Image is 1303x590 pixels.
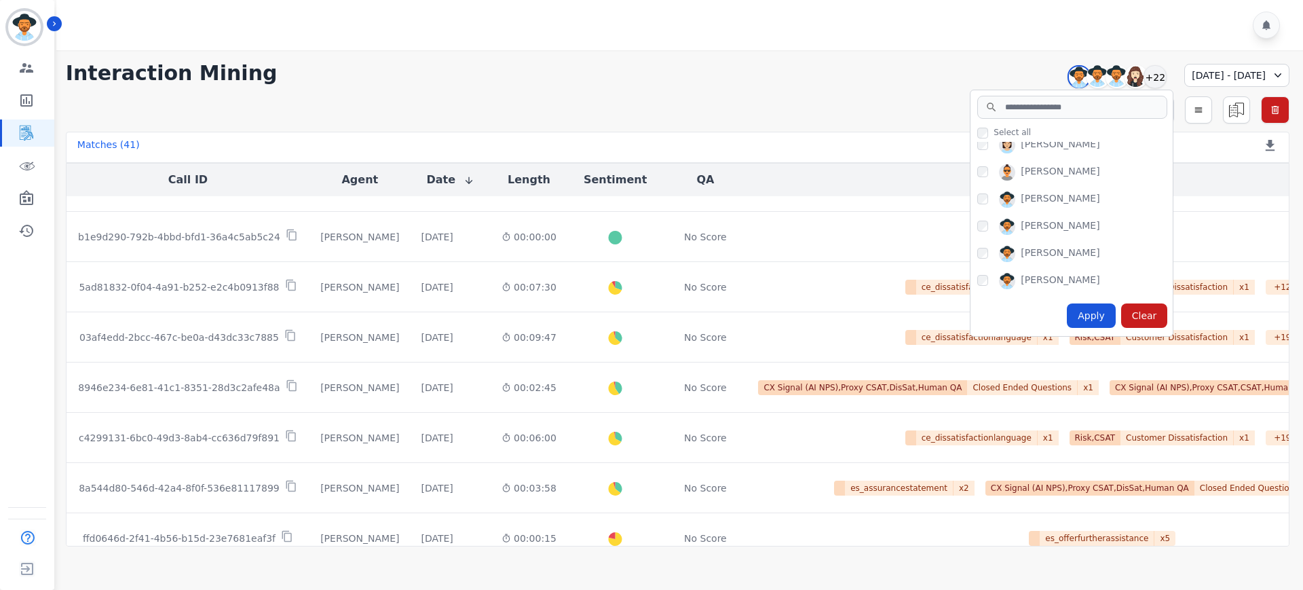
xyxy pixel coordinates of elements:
div: [PERSON_NAME] [320,481,399,495]
div: No Score [684,481,727,495]
span: Customer Dissatisfaction [1120,430,1234,445]
p: 8946e234-6e81-41c1-8351-28d3c2afe48a [78,381,280,394]
div: 00:07:30 [502,280,556,294]
span: x 1 [1038,330,1059,345]
div: + 19 [1266,330,1300,345]
div: [PERSON_NAME] [1021,191,1099,208]
span: ce_dissatisfactionlanguage [916,430,1038,445]
span: es_offerfurtherassistance [1040,531,1154,546]
span: x 1 [1234,330,1255,345]
span: x 2 [953,481,975,496]
p: 8a544d80-546d-42a4-8f0f-536e81117899 [79,481,280,495]
span: x 1 [1234,280,1255,295]
div: [PERSON_NAME] [320,230,399,244]
div: [PERSON_NAME] [320,532,399,545]
div: Apply [1067,303,1116,328]
div: + 19 [1266,430,1300,445]
span: es_assurancestatement [845,481,953,496]
span: Closed Ended Questions [967,380,1078,395]
div: [PERSON_NAME] [1021,246,1099,262]
p: ffd0646d-2f41-4b56-b15d-23e7681eaf3f [83,532,276,545]
div: 00:02:45 [502,381,556,394]
div: [DATE] [421,532,453,545]
span: x 1 [1038,430,1059,445]
span: CX Signal (AI NPS),Proxy CSAT,DisSat,Human QA [985,481,1194,496]
div: 00:09:47 [502,331,556,344]
div: [PERSON_NAME] [320,431,399,445]
div: No Score [684,230,727,244]
button: Sentiment [584,172,647,188]
span: x 5 [1154,531,1175,546]
span: x 1 [1078,380,1099,395]
div: [PERSON_NAME] [1021,164,1099,181]
span: Customer Dissatisfaction [1120,330,1234,345]
div: [DATE] [421,381,453,394]
span: ce_dissatisfactionlanguage [916,330,1038,345]
p: c4299131-6bc0-49d3-8ab4-cc636d79f891 [79,431,280,445]
span: ce_dissatisfactionlanguage [916,280,1038,295]
button: QA [696,172,714,188]
button: Length [508,172,550,188]
span: Select all [994,127,1031,138]
div: 00:00:00 [502,230,556,244]
span: x 1 [1234,430,1255,445]
div: 00:06:00 [502,431,556,445]
div: [DATE] [421,431,453,445]
div: [PERSON_NAME] [1021,137,1099,153]
div: [DATE] [421,481,453,495]
div: 00:03:58 [502,481,556,495]
button: Agent [341,172,378,188]
div: [PERSON_NAME] [1021,273,1099,289]
span: Risk,CSAT [1070,430,1121,445]
p: 03af4edd-2bcc-467c-be0a-d43dc33c7885 [79,331,279,344]
p: 5ad81832-0f04-4a91-b252-e2c4b0913f88 [79,280,279,294]
div: No Score [684,532,727,545]
div: No Score [684,280,727,294]
div: No Score [684,331,727,344]
img: Bordered avatar [8,11,41,43]
div: [DATE] [421,331,453,344]
div: [DATE] [421,280,453,294]
div: [PERSON_NAME] [320,280,399,294]
span: CX Signal (AI NPS),Proxy CSAT,DisSat,Human QA [758,380,967,395]
button: Date [426,172,474,188]
div: + 12 [1266,280,1300,295]
span: Risk,CSAT [1070,330,1121,345]
div: [DATE] [421,230,453,244]
div: Matches ( 41 ) [77,138,140,157]
div: [PERSON_NAME] [320,381,399,394]
div: No Score [684,431,727,445]
div: +22 [1144,65,1167,88]
div: [PERSON_NAME] [320,331,399,344]
p: b1e9d290-792b-4bbd-bfd1-36a4c5ab5c24 [78,230,280,244]
div: [DATE] - [DATE] [1184,64,1289,87]
div: Clear [1121,303,1168,328]
span: Customer Dissatisfaction [1120,280,1234,295]
div: No Score [684,381,727,394]
button: Call ID [168,172,208,188]
h1: Interaction Mining [66,61,278,86]
div: [PERSON_NAME] [1021,219,1099,235]
div: 00:00:15 [502,532,556,545]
